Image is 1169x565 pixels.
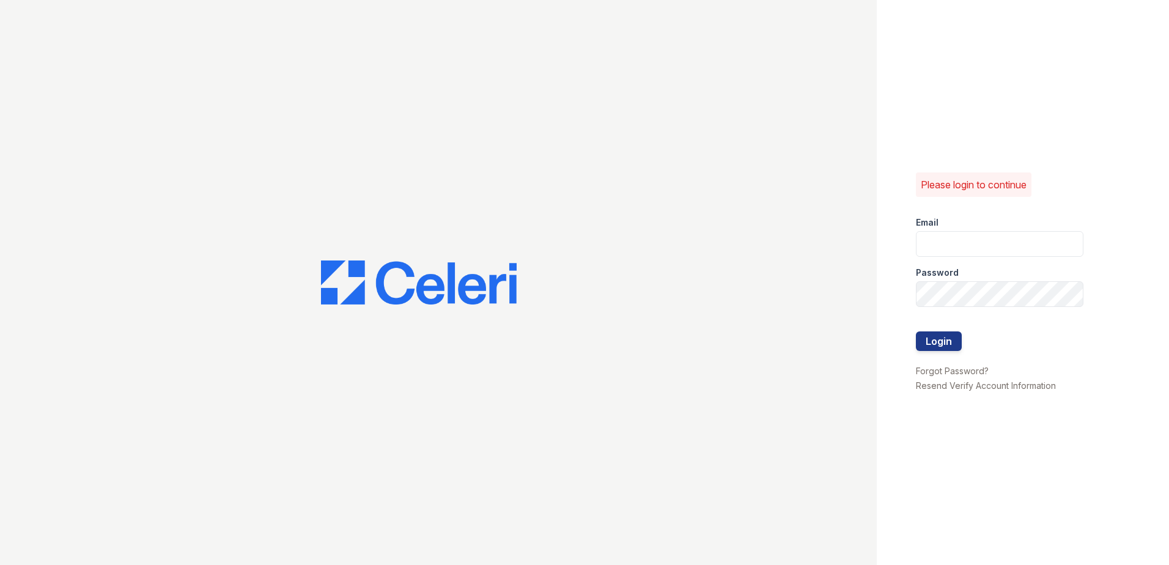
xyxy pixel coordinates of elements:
a: Forgot Password? [916,366,989,376]
button: Login [916,331,962,351]
label: Password [916,267,959,279]
a: Resend Verify Account Information [916,380,1056,391]
img: CE_Logo_Blue-a8612792a0a2168367f1c8372b55b34899dd931a85d93a1a3d3e32e68fde9ad4.png [321,260,517,305]
label: Email [916,216,939,229]
p: Please login to continue [921,177,1027,192]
